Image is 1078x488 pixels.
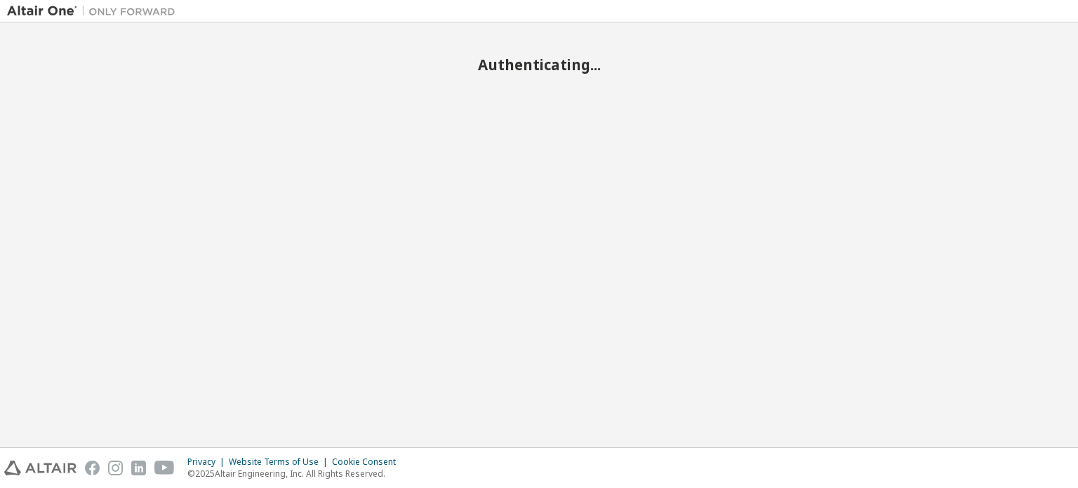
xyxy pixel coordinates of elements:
[108,461,123,475] img: instagram.svg
[7,4,182,18] img: Altair One
[131,461,146,475] img: linkedin.svg
[332,456,404,468] div: Cookie Consent
[7,55,1071,74] h2: Authenticating...
[187,468,404,480] p: © 2025 Altair Engineering, Inc. All Rights Reserved.
[187,456,229,468] div: Privacy
[85,461,100,475] img: facebook.svg
[229,456,332,468] div: Website Terms of Use
[154,461,175,475] img: youtube.svg
[4,461,76,475] img: altair_logo.svg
